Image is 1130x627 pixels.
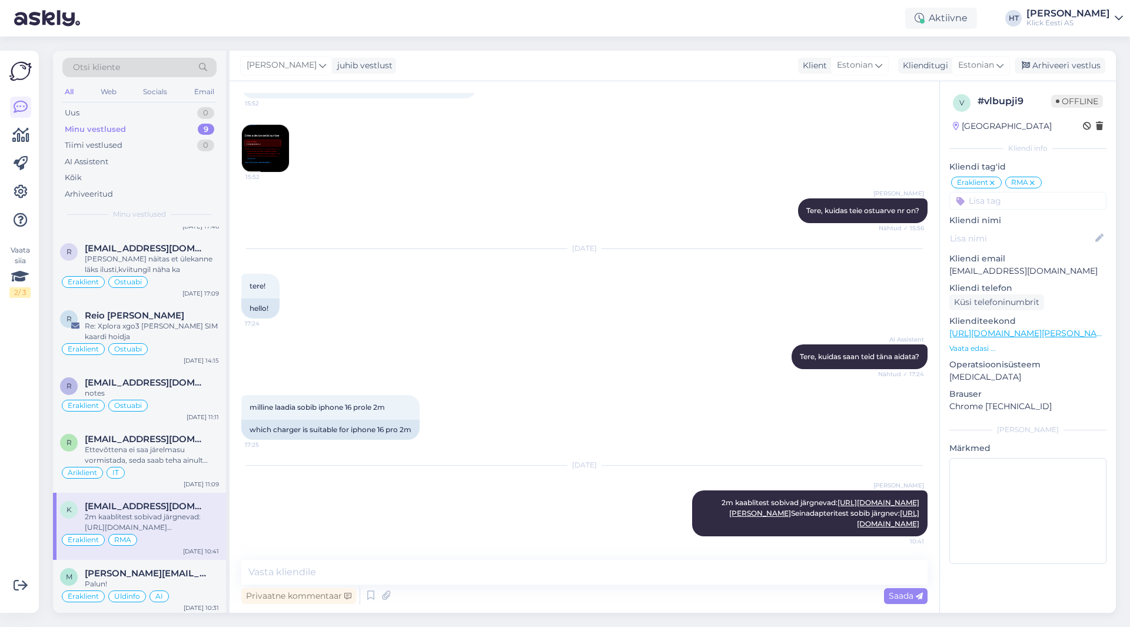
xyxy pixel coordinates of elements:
div: Aktiivne [905,8,977,29]
div: [PERSON_NAME] [1026,9,1110,18]
span: Offline [1051,95,1103,108]
span: 10:41 [880,537,924,546]
div: [DATE] 10:31 [184,603,219,612]
div: [PERSON_NAME] näitas et ülekanne läks ilusti,kviitungil näha ka [85,254,219,275]
span: Ostuabi [114,402,142,409]
span: Tere, kuidas saan teid täna aidata? [800,352,919,361]
span: 15:52 [245,99,289,108]
p: [MEDICAL_DATA] [949,371,1106,383]
span: Eraklient [68,402,99,409]
div: 0 [197,140,214,151]
span: kuldartreiel27@gmail.com [85,501,207,512]
div: 2 / 3 [9,287,31,298]
span: [PERSON_NAME] [873,481,924,490]
span: r [67,381,72,390]
div: [DATE] 10:41 [183,547,219,556]
a: [URL][DOMAIN_NAME][PERSON_NAME] [949,328,1112,339]
div: [GEOGRAPHIC_DATA] [953,120,1052,132]
div: 9 [198,124,214,135]
span: IT [112,469,119,476]
span: Tere, kuidas teie ostuarve nr on? [806,206,919,215]
div: # vlbupji9 [978,94,1051,108]
p: Klienditeekond [949,315,1106,327]
span: v [959,98,964,107]
div: 2m kaablitest sobivad järgnevad: [URL][DOMAIN_NAME][PERSON_NAME] Seinadapteritest sobib järgnev: ... [85,512,219,533]
p: Operatsioonisüsteem [949,359,1106,371]
span: romakivin@gmail.com [85,434,207,444]
span: Eraklient [68,593,99,600]
div: Klienditugi [898,59,948,72]
div: Palun! [85,579,219,589]
img: Askly Logo [9,60,32,82]
span: [PERSON_NAME] [247,59,317,72]
span: 17:25 [245,440,289,449]
span: R [67,314,72,323]
img: Attachment [242,125,289,172]
div: All [62,84,76,99]
span: AI Assistent [880,335,924,344]
div: Vaata siia [9,245,31,298]
span: milline laadia sobib iphone 16 prole 2m [250,403,385,412]
span: m [66,572,72,581]
span: RMA [1011,179,1028,186]
input: Lisa nimi [950,232,1093,245]
span: Reio Viiding [85,310,184,321]
div: Socials [141,84,169,99]
p: Kliendi email [949,253,1106,265]
span: AI [155,593,163,600]
div: Klick Eesti AS [1026,18,1110,28]
div: [DATE] 11:11 [187,413,219,422]
div: [DATE] 11:09 [184,480,219,489]
span: Ostuabi [114,278,142,286]
span: k [67,505,72,514]
div: Kliendi info [949,143,1106,154]
div: Küsi telefoninumbrit [949,294,1044,310]
p: Märkmed [949,442,1106,455]
div: Kõik [65,172,82,184]
div: [DATE] [241,243,928,254]
div: hello! [241,298,280,319]
span: Nähtud ✓ 15:56 [879,224,924,233]
span: Otsi kliente [73,61,120,74]
span: Estonian [837,59,873,72]
div: Arhiveeritud [65,188,113,200]
div: HT [1005,10,1022,26]
a: [PERSON_NAME]Klick Eesti AS [1026,9,1123,28]
div: [DATE] 17:09 [182,289,219,298]
p: Chrome [TECHNICAL_ID] [949,400,1106,413]
span: margit.ool@hotmail.com [85,568,207,579]
div: Uus [65,107,79,119]
div: Ettevõttena ei saa järelmasu vormistada, seda saab teha ainult eraisikuna. [85,444,219,466]
div: [DATE] 14:15 [184,356,219,365]
div: juhib vestlust [333,59,393,72]
span: raunoldo@gmail.com [85,243,207,254]
span: 17:24 [245,319,289,328]
span: Estonian [958,59,994,72]
div: Arhiveeri vestlus [1015,58,1105,74]
div: 0 [197,107,214,119]
div: AI Assistent [65,156,108,168]
p: Vaata edasi ... [949,343,1106,354]
p: Kliendi tag'id [949,161,1106,173]
span: Nähtud ✓ 17:24 [878,370,924,379]
span: r [67,247,72,256]
span: 2m kaablitest sobivad järgnevad: Seinadapteritest sobib järgnev: [722,498,919,528]
span: Ostuabi [114,346,142,353]
div: [DATE] [241,460,928,470]
div: Privaatne kommentaar [241,588,356,604]
div: Email [192,84,217,99]
div: Klient [798,59,827,72]
p: [EMAIL_ADDRESS][DOMAIN_NAME] [949,265,1106,277]
span: Eraklient [68,278,99,286]
div: Web [98,84,119,99]
div: notes [85,388,219,399]
span: Äriklient [68,469,97,476]
span: tere! [250,281,265,290]
div: Re: Xplora xgo3 [PERSON_NAME] SIM kaardi hoidja [85,321,219,342]
span: Minu vestlused [113,209,166,220]
div: [DATE] 17:46 [182,222,219,231]
p: Kliendi telefon [949,282,1106,294]
span: 15:52 [245,172,290,181]
span: Saada [889,590,923,601]
input: Lisa tag [949,192,1106,210]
